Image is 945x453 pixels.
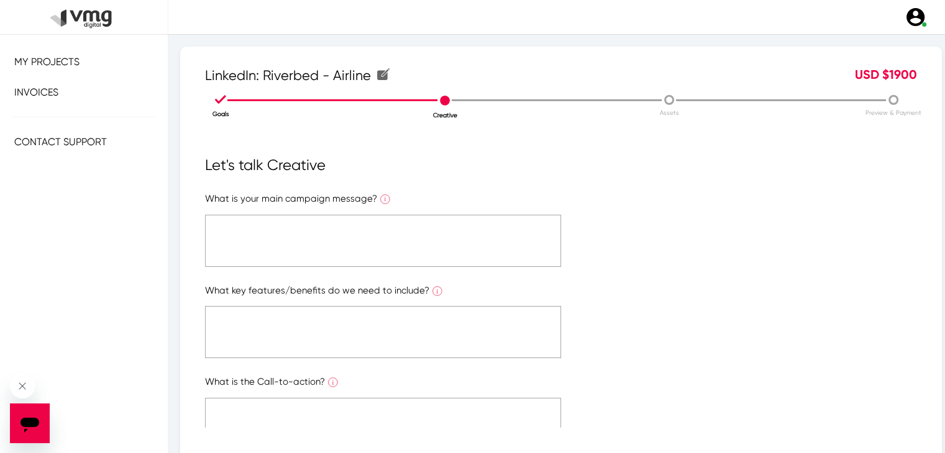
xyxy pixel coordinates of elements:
a: user [897,6,933,28]
p: What key features/benefits do we need to include? [205,284,917,300]
span: Invoices [14,86,58,98]
span: Contact Support [14,136,107,148]
span: My Projects [14,56,80,68]
p: Creative [333,110,557,120]
img: info_outline_icon.svg [380,194,390,204]
iframe: Button to launch messaging window [10,403,50,443]
span: LinkedIn: Riverbed - Airline [205,65,390,86]
p: What is the Call-to-action? [205,375,917,392]
img: user [905,6,926,28]
span: Hi. Need any help? [7,9,89,19]
p: Let's talk Creative [205,154,917,176]
img: info_outline_icon.svg [328,377,338,387]
img: create.svg [377,68,390,80]
p: Goals [109,109,332,119]
iframe: Close message [10,374,35,398]
span: USD $ [855,67,889,82]
p: What is your main campaign message? [205,192,917,209]
div: 1900 [744,65,926,86]
img: info_outline_icon.svg [432,286,442,296]
p: Assets [557,108,781,117]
